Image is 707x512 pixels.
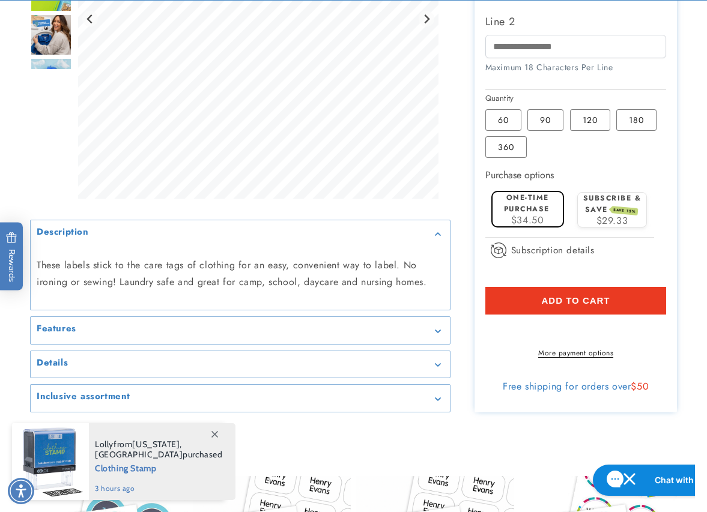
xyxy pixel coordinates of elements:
label: 60 [485,109,521,131]
h2: Chat with us [68,14,119,26]
button: Gorgias live chat [6,4,133,35]
span: Add to cart [541,295,610,306]
a: More payment options [485,348,667,358]
div: Maximum 18 Characters Per Line [485,61,667,74]
label: 180 [616,109,657,131]
summary: Inclusive assortment [31,385,450,412]
button: Previous slide [82,11,99,27]
label: One-time purchase [504,192,550,214]
span: [GEOGRAPHIC_DATA] [95,449,183,460]
label: Line 2 [485,12,667,31]
summary: Details [31,351,450,378]
span: $ [631,379,637,393]
div: Accessibility Menu [8,478,34,504]
span: 3 hours ago [95,483,223,494]
h2: Details [37,357,68,369]
img: stick and wear labels, washable and waterproof [30,14,72,56]
label: Purchase options [485,168,554,182]
button: Next slide [419,11,435,27]
span: from , purchased [95,439,223,460]
summary: Description [31,221,450,248]
span: 50 [637,379,649,393]
span: Rewards [6,232,17,282]
label: 90 [527,109,563,131]
h2: Features [37,324,76,336]
div: Go to slide 7 [30,58,72,100]
h2: Inclusive assortment [37,391,130,403]
div: Free shipping for orders over [485,381,667,393]
summary: Features [31,318,450,345]
p: These labels stick to the care tags of clothing for an easy, convenient way to label. No ironing ... [37,257,444,292]
span: $29.33 [596,214,628,227]
div: Go to slide 6 [30,14,72,56]
span: Lolly [95,439,114,450]
label: 360 [485,136,527,158]
span: Subscription details [511,243,595,258]
h2: You may also like [30,439,677,458]
label: 120 [570,109,610,131]
iframe: Gorgias live chat messenger [587,460,695,500]
span: $34.50 [511,213,544,227]
button: Add to cart [485,287,667,315]
span: [US_STATE] [132,439,180,450]
legend: Quantity [485,92,515,104]
img: stick and wear labels that wont peel or fade [30,58,72,100]
span: Clothing Stamp [95,460,223,475]
h2: Description [37,227,89,239]
label: Subscribe & save [583,193,642,215]
span: SAVE 15% [611,206,638,216]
